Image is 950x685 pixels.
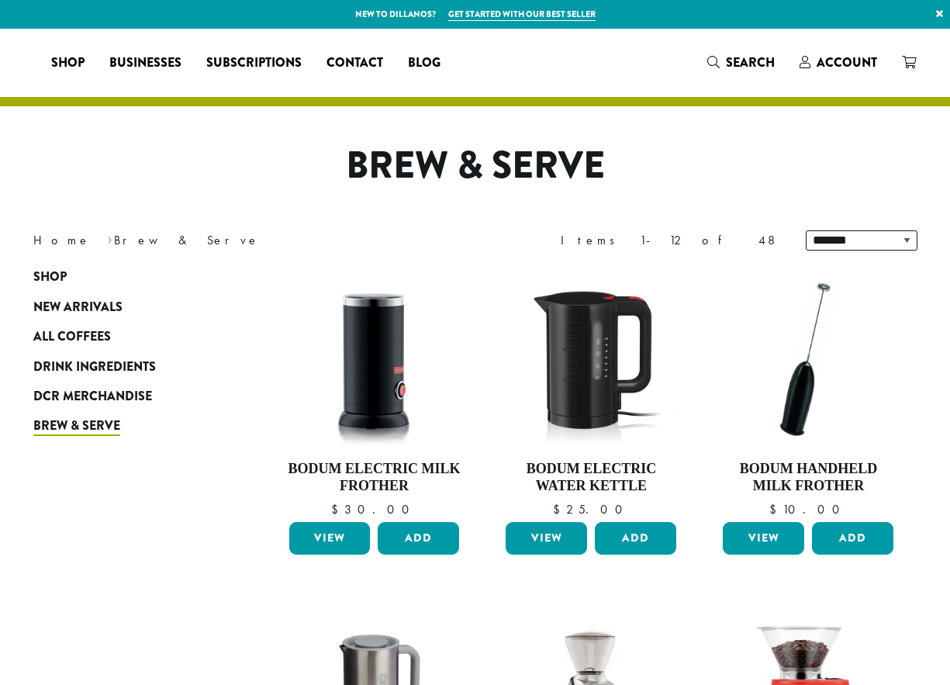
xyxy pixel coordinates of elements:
[285,461,464,494] h4: Bodum Electric Milk Frother
[378,522,459,555] button: Add
[769,501,847,517] bdi: 10.00
[723,522,804,555] a: View
[51,54,85,73] span: Shop
[812,522,893,555] button: Add
[331,501,344,517] span: $
[33,417,120,436] span: Brew & Serve
[595,522,676,555] button: Add
[33,411,219,441] a: Brew & Serve
[285,270,464,516] a: Bodum Electric Milk Frother $30.00
[33,358,156,377] span: Drink Ingredients
[502,270,680,448] img: DP3955.01.png
[33,351,219,381] a: Drink Ingredients
[719,461,897,494] h4: Bodum Handheld Milk Frother
[285,270,463,448] img: DP3954.01-002.png
[107,226,112,250] span: ›
[719,270,897,516] a: Bodum Handheld Milk Frother $10.00
[33,292,219,322] a: New Arrivals
[506,522,587,555] a: View
[695,50,787,75] a: Search
[33,262,219,292] a: Shop
[206,54,302,73] span: Subscriptions
[33,322,219,351] a: All Coffees
[553,501,566,517] span: $
[33,327,111,347] span: All Coffees
[289,522,371,555] a: View
[39,50,97,75] a: Shop
[33,232,91,248] a: Home
[769,501,782,517] span: $
[719,270,897,448] img: DP3927.01-002.png
[561,231,782,250] div: Items 1-12 of 48
[448,8,596,21] a: Get started with our best seller
[726,54,775,71] span: Search
[22,144,929,189] h1: Brew & Serve
[33,268,67,287] span: Shop
[109,54,181,73] span: Businesses
[33,231,452,250] nav: Breadcrumb
[502,270,680,516] a: Bodum Electric Water Kettle $25.00
[33,382,219,411] a: DCR Merchandise
[326,54,383,73] span: Contact
[331,501,416,517] bdi: 30.00
[553,501,630,517] bdi: 25.00
[33,298,123,317] span: New Arrivals
[502,461,680,494] h4: Bodum Electric Water Kettle
[817,54,877,71] span: Account
[33,387,152,407] span: DCR Merchandise
[408,54,440,73] span: Blog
